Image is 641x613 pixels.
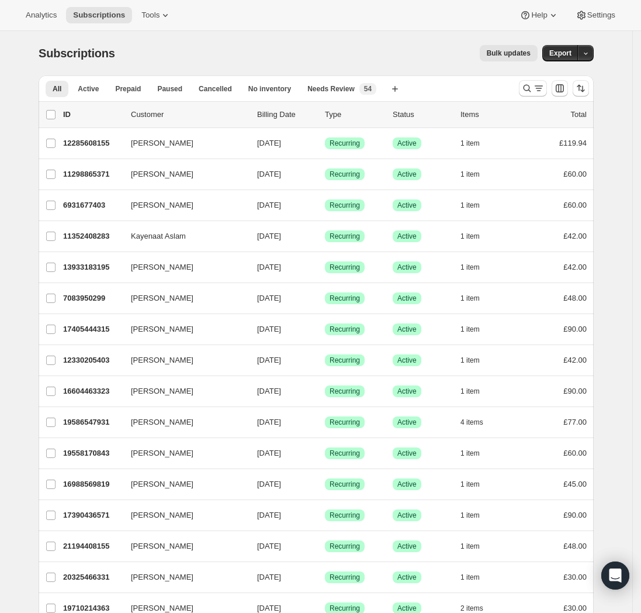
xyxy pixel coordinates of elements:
button: Tools [134,7,178,23]
button: [PERSON_NAME] [124,506,241,525]
button: 1 item [460,321,493,338]
span: Recurring [330,542,360,551]
span: [DATE] [257,449,281,457]
span: Active [397,170,417,179]
p: 11352408283 [63,230,122,242]
span: Kayenaat Aslam [131,230,186,242]
span: [DATE] [257,232,281,240]
span: Recurring [330,263,360,272]
span: Active [397,201,417,210]
span: [DATE] [257,356,281,364]
span: [DATE] [257,604,281,612]
span: Recurring [330,294,360,303]
span: £90.00 [563,511,587,519]
div: 16604463323[PERSON_NAME][DATE]SuccessRecurringSuccessActive1 item£90.00 [63,383,587,400]
span: [DATE] [257,480,281,488]
span: £42.00 [563,263,587,271]
span: [DATE] [257,511,281,519]
span: 1 item [460,542,480,551]
div: Items [460,109,519,120]
p: 16988569819 [63,478,122,490]
button: [PERSON_NAME] [124,258,241,277]
div: 11298865371[PERSON_NAME][DATE]SuccessRecurringSuccessActive1 item£60.00 [63,166,587,182]
span: 54 [364,84,372,94]
span: Active [397,139,417,148]
span: £45.00 [563,480,587,488]
span: Active [397,294,417,303]
span: Settings [587,11,615,20]
span: [PERSON_NAME] [131,571,193,583]
p: 19586547931 [63,416,122,428]
span: Paused [157,84,182,94]
button: [PERSON_NAME] [124,537,241,556]
button: [PERSON_NAME] [124,444,241,463]
span: [PERSON_NAME] [131,261,193,273]
span: Bulk updates [487,49,531,58]
div: 6931677403[PERSON_NAME][DATE]SuccessRecurringSuccessActive1 item£60.00 [63,197,587,213]
span: £42.00 [563,232,587,240]
span: Active [397,480,417,489]
span: [DATE] [257,263,281,271]
span: £90.00 [563,325,587,333]
button: [PERSON_NAME] [124,382,241,401]
button: 1 item [460,476,493,493]
span: Active [397,387,417,396]
span: £30.00 [563,604,587,612]
button: [PERSON_NAME] [124,413,241,432]
div: 19558170843[PERSON_NAME][DATE]SuccessRecurringSuccessActive1 item£60.00 [63,445,587,462]
span: Recurring [330,325,360,334]
button: Sort the results [573,80,589,97]
span: [PERSON_NAME] [131,137,193,149]
p: 13933183195 [63,261,122,273]
span: All [53,84,61,94]
span: 1 item [460,356,480,365]
button: [PERSON_NAME] [124,568,241,587]
span: Active [397,604,417,613]
span: No inventory [248,84,291,94]
span: Recurring [330,356,360,365]
p: ID [63,109,122,120]
span: Recurring [330,511,360,520]
span: 1 item [460,232,480,241]
span: [PERSON_NAME] [131,354,193,366]
div: 12285608155[PERSON_NAME][DATE]SuccessRecurringSuccessActive1 item£119.94 [63,135,587,151]
span: £77.00 [563,418,587,426]
span: Subscriptions [39,47,115,60]
span: 1 item [460,325,480,334]
span: Active [397,418,417,427]
span: Analytics [26,11,57,20]
span: [PERSON_NAME] [131,199,193,211]
span: Active [397,356,417,365]
span: Tools [141,11,160,20]
button: Customize table column order and visibility [552,80,568,97]
p: 20325466331 [63,571,122,583]
span: 1 item [460,449,480,458]
p: 11298865371 [63,168,122,180]
span: [DATE] [257,139,281,147]
p: 16604463323 [63,385,122,397]
p: 12285608155 [63,137,122,149]
span: [DATE] [257,170,281,178]
p: 17405444315 [63,323,122,335]
span: Prepaid [115,84,141,94]
span: [DATE] [257,573,281,581]
button: [PERSON_NAME] [124,320,241,339]
span: [PERSON_NAME] [131,416,193,428]
p: Billing Date [257,109,316,120]
div: 12330205403[PERSON_NAME][DATE]SuccessRecurringSuccessActive1 item£42.00 [63,352,587,369]
span: [PERSON_NAME] [131,168,193,180]
span: Active [397,573,417,582]
p: 12330205403 [63,354,122,366]
button: 4 items [460,414,496,431]
button: 1 item [460,290,493,306]
span: Active [397,542,417,551]
button: [PERSON_NAME] [124,475,241,494]
button: 1 item [460,445,493,462]
button: [PERSON_NAME] [124,165,241,184]
button: 1 item [460,228,493,244]
span: Recurring [330,604,360,613]
span: [DATE] [257,542,281,550]
button: [PERSON_NAME] [124,134,241,153]
span: Subscriptions [73,11,125,20]
span: Recurring [330,387,360,396]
